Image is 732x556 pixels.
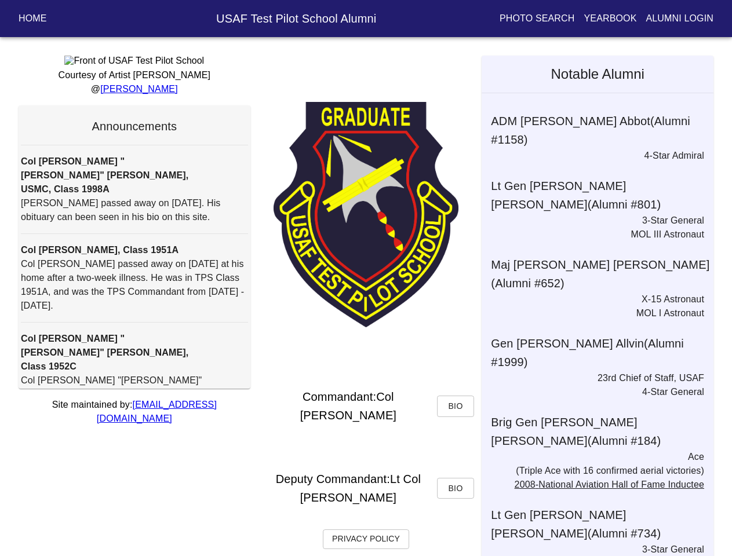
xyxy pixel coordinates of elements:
[482,292,704,306] p: X-15 Astronaut
[19,12,47,25] p: Home
[482,228,704,242] p: MOL III Astronaut
[482,371,704,385] p: 23rd Chief of Staff, USAF
[19,68,250,96] p: Courtesy of Artist [PERSON_NAME] @
[446,399,465,414] span: Bio
[584,12,636,25] p: Yearbook
[446,481,465,496] span: Bio
[21,245,179,255] strong: Col [PERSON_NAME], Class 1951A
[491,413,713,450] h6: Brig Gen [PERSON_NAME] [PERSON_NAME] (Alumni # 184 )
[642,8,719,29] button: Alumni Login
[323,529,409,549] button: Privacy Policy
[64,56,204,66] img: Front of USAF Test Pilot School
[21,196,248,224] p: [PERSON_NAME] passed away on [DATE]. His obituary can been seen in his bio on this site.
[482,306,704,320] p: MOL I Astronaut
[491,112,713,149] h6: ADM [PERSON_NAME] Abbot (Alumni # 1158 )
[21,334,188,371] strong: Col [PERSON_NAME] "[PERSON_NAME]" [PERSON_NAME], Class 1952C
[579,8,641,29] button: Yearbook
[500,12,575,25] p: Photo Search
[482,450,704,464] p: Ace
[482,214,704,228] p: 3-Star General
[100,84,178,94] a: [PERSON_NAME]
[21,257,248,313] p: Col [PERSON_NAME] passed away on [DATE] at his home after a two-week illness. He was in TPS Class...
[482,56,713,93] h5: Notable Alumni
[97,400,217,423] a: [EMAIL_ADDRESS][DOMAIN_NAME]
[437,396,474,417] button: Bio
[332,533,400,546] h6: Privacy Policy
[515,480,704,489] a: 2008-National Aviation Hall of Fame Inductee
[274,102,459,327] img: TPS Patch
[21,117,248,136] h6: Announcements
[495,8,580,29] button: Photo Search
[491,334,713,371] h6: Gen [PERSON_NAME] Allvin (Alumni # 1999 )
[21,156,188,194] strong: Col [PERSON_NAME] "[PERSON_NAME]" [PERSON_NAME], USMC, Class 1998A
[491,177,713,214] h6: Lt Gen [PERSON_NAME] [PERSON_NAME] (Alumni # 801 )
[260,387,437,425] h6: Commandant: Col [PERSON_NAME]
[14,8,52,29] button: Home
[646,12,714,25] p: Alumni Login
[21,374,248,429] p: Col [PERSON_NAME] "[PERSON_NAME]" [PERSON_NAME] passed away on [DATE]. He was in TPS Class 1952C,...
[482,385,704,399] p: 4-Star General
[491,506,713,543] h6: Lt Gen [PERSON_NAME] [PERSON_NAME] (Alumni # 734 )
[491,255,713,292] h6: Maj [PERSON_NAME] [PERSON_NAME] (Alumni # 652 )
[260,470,437,507] h6: Deputy Commandant: Lt Col [PERSON_NAME]
[482,149,704,163] p: 4-Star Admiral
[135,9,458,28] h6: USAF Test Pilot School Alumni
[482,464,704,478] p: (Triple Ace with 16 confirmed aerial victories)
[437,478,474,499] button: Bio
[19,398,250,426] p: Site maintained by:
